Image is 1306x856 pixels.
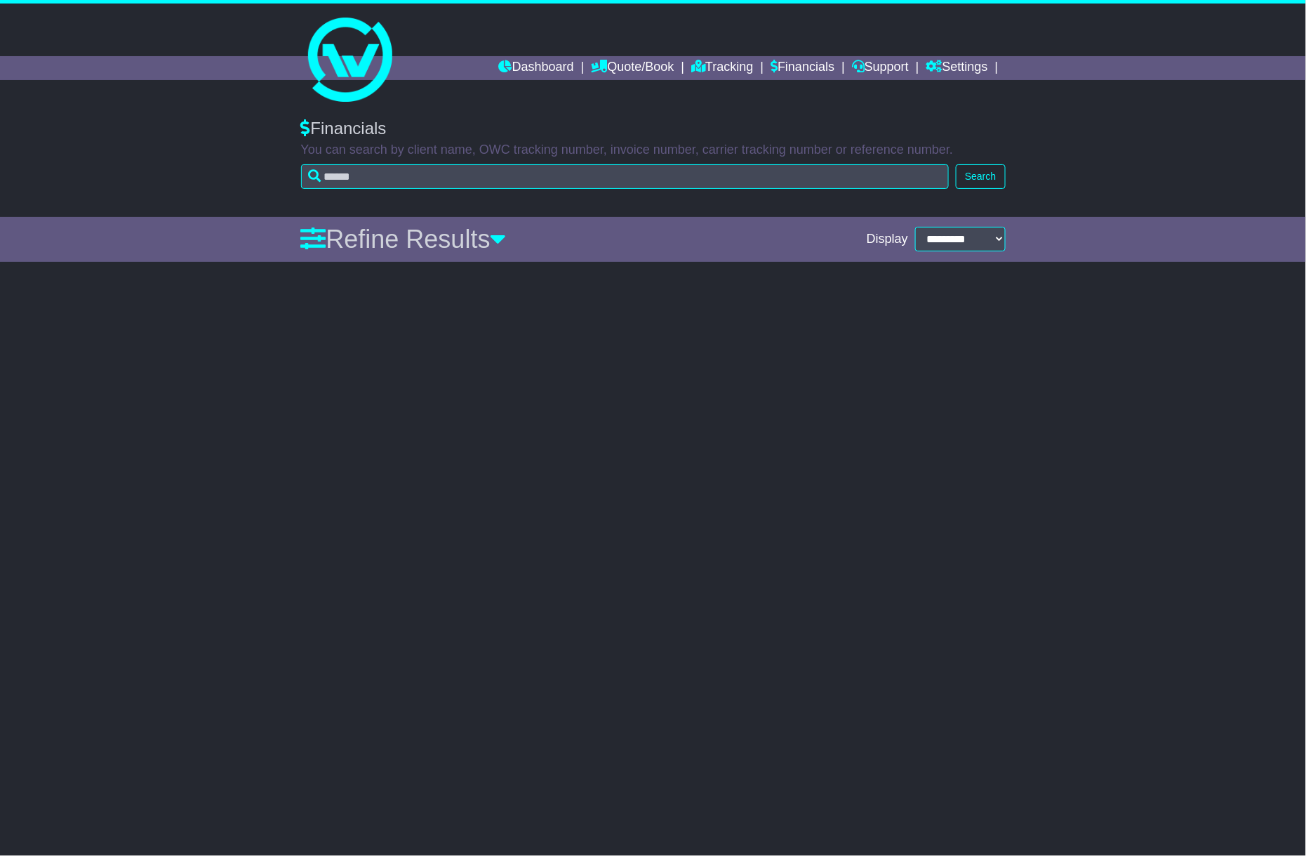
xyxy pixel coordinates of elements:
a: Settings [926,56,988,80]
p: You can search by client name, OWC tracking number, invoice number, carrier tracking number or re... [301,143,1006,158]
a: Refine Results [301,225,507,253]
a: Dashboard [499,56,574,80]
a: Support [852,56,909,80]
a: Tracking [691,56,753,80]
a: Quote/Book [591,56,674,80]
a: Financials [771,56,834,80]
span: Display [867,232,908,247]
button: Search [956,164,1005,189]
div: Financials [301,119,1006,139]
